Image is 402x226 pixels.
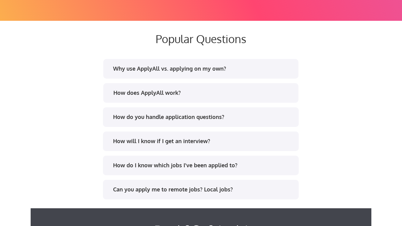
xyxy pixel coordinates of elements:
[113,89,293,97] div: How does ApplyAll work?
[113,186,293,193] div: Can you apply me to remote jobs? Local jobs?
[113,113,293,121] div: How do you handle application questions?
[113,161,293,169] div: How do I know which jobs I've been applied to?
[113,65,293,72] div: Why use ApplyAll vs. applying on my own?
[113,137,293,145] div: How will I know if I get an interview?
[54,32,348,45] div: Popular Questions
